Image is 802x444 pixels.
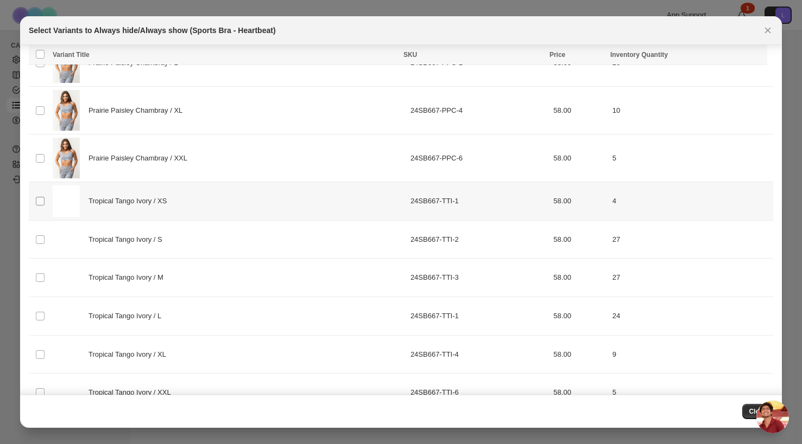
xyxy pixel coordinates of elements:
[609,374,773,411] td: 5
[53,377,80,408] img: white_f61a875e-f5ef-492f-a904-bff7a7b52e27.png
[609,182,773,221] td: 4
[53,185,80,217] img: white_f61a875e-f5ef-492f-a904-bff7a7b52e27.png
[89,272,169,283] span: Tropical Tango Ivory / M
[53,300,80,332] img: white_f61a875e-f5ef-492f-a904-bff7a7b52e27.png
[407,297,550,336] td: 24SB667-TTI-1
[550,134,609,182] td: 58.00
[53,262,80,293] img: white_f61a875e-f5ef-492f-a904-bff7a7b52e27.png
[609,87,773,134] td: 10
[760,23,775,38] button: Close
[609,259,773,297] td: 27
[89,387,176,398] span: Tropical Tango Ivory / XXL
[407,87,550,134] td: 24SB667-PPC-4
[550,259,609,297] td: 58.00
[742,404,773,419] button: Close
[407,259,550,297] td: 24SB667-TTI-3
[550,87,609,134] td: 58.00
[89,311,167,321] span: Tropical Tango Ivory / L
[53,339,80,370] img: white_f61a875e-f5ef-492f-a904-bff7a7b52e27.png
[407,335,550,374] td: 24SB667-TTI-4
[407,182,550,221] td: 24SB667-TTI-1
[609,220,773,259] td: 27
[610,51,668,59] span: Inventory Quantity
[403,51,417,59] span: SKU
[550,335,609,374] td: 58.00
[609,297,773,336] td: 24
[89,234,168,245] span: Tropical Tango Ivory / S
[53,51,90,59] span: Variant Title
[550,51,565,59] span: Price
[550,297,609,336] td: 58.00
[756,401,789,433] div: Open chat
[550,182,609,221] td: 58.00
[53,224,80,255] img: white_f61a875e-f5ef-492f-a904-bff7a7b52e27.png
[407,374,550,411] td: 24SB667-TTI-6
[89,349,172,360] span: Tropical Tango Ivory / XL
[89,105,188,116] span: Prairie Paisley Chambray / XL
[609,134,773,182] td: 5
[89,196,173,207] span: Tropical Tango Ivory / XS
[89,153,193,164] span: Prairie Paisley Chambray / XXL
[29,25,276,36] h2: Select Variants to Always hide/Always show (Sports Bra - Heartbeat)
[550,220,609,259] td: 58.00
[407,134,550,182] td: 24SB667-PPC-6
[609,335,773,374] td: 9
[407,220,550,259] td: 24SB667-TTI-2
[749,407,767,416] span: Close
[53,90,80,131] img: sportbra-012125-1g-01.jpg
[550,374,609,411] td: 58.00
[53,138,80,178] img: sportbra-012125-1g-01.jpg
